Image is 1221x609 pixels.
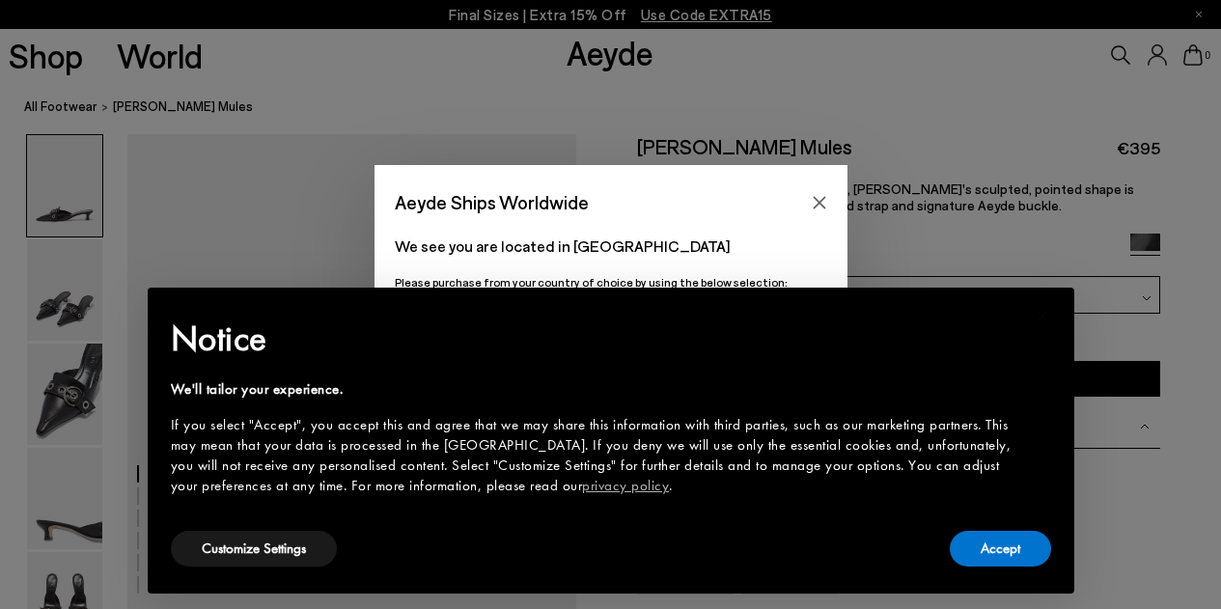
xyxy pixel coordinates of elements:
[1037,301,1049,331] span: ×
[395,185,589,219] span: Aeyde Ships Worldwide
[171,379,1020,400] div: We'll tailor your experience.
[950,531,1051,567] button: Accept
[582,476,669,495] a: privacy policy
[395,235,827,258] p: We see you are located in [GEOGRAPHIC_DATA]
[171,415,1020,496] div: If you select "Accept", you accept this and agree that we may share this information with third p...
[171,531,337,567] button: Customize Settings
[1020,293,1067,340] button: Close this notice
[171,314,1020,364] h2: Notice
[805,188,834,217] button: Close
